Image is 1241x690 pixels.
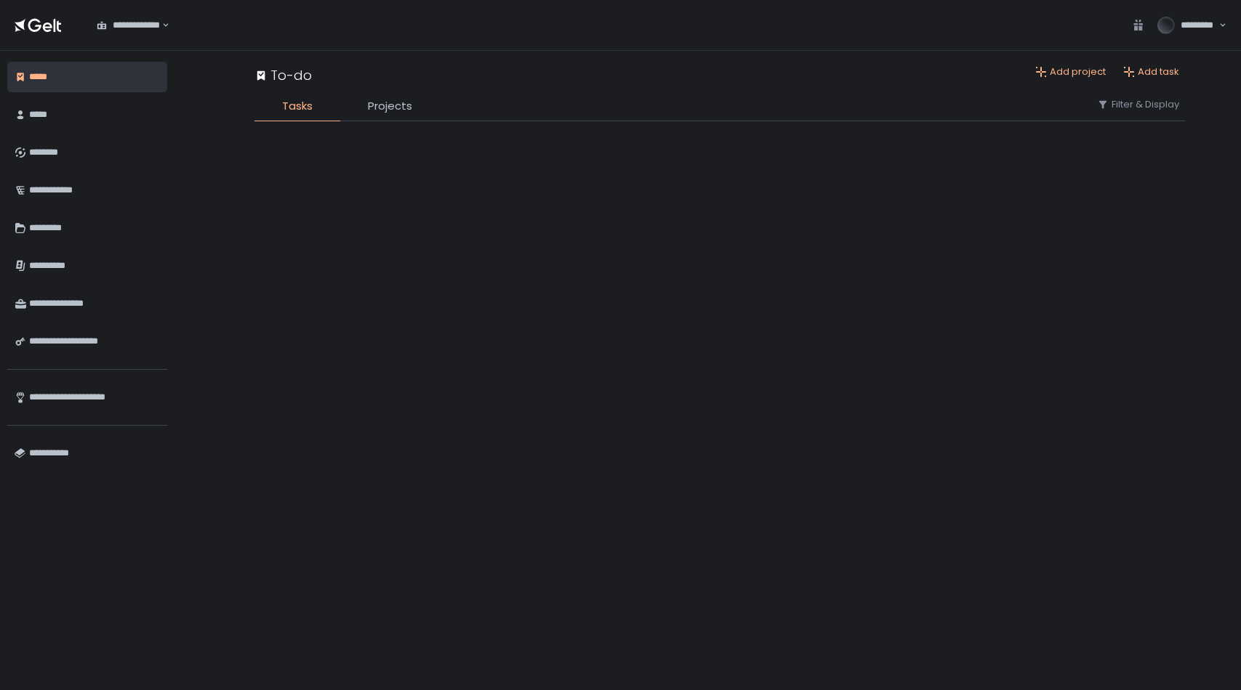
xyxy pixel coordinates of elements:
button: Filter & Display [1097,98,1179,111]
input: Search for option [160,18,161,33]
div: Search for option [87,10,169,41]
span: Tasks [282,98,313,115]
span: Projects [368,98,412,115]
div: To-do [254,65,312,85]
button: Add project [1035,65,1106,78]
button: Add task [1123,65,1179,78]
